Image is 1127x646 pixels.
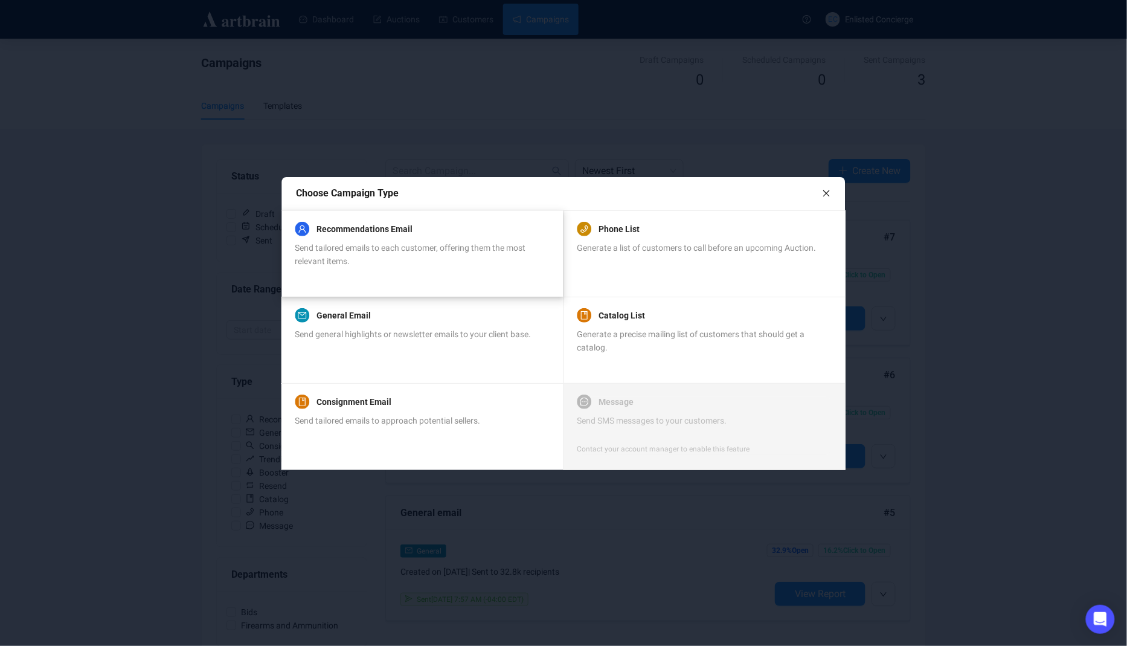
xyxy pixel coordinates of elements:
[599,308,646,323] a: Catalog List
[577,416,727,425] span: Send SMS messages to your customers.
[599,222,640,236] a: Phone List
[577,443,750,455] div: Contact your account manager to enable this feature
[823,189,831,198] span: close
[295,243,526,266] span: Send tailored emails to each customer, offering them the most relevant items.
[580,225,589,233] span: phone
[580,311,589,320] span: book
[577,329,805,352] span: Generate a precise mailing list of customers that should get a catalog.
[317,308,371,323] a: General Email
[580,398,589,406] span: message
[295,416,481,425] span: Send tailored emails to approach potential sellers.
[298,311,307,320] span: mail
[295,329,531,339] span: Send general highlights or newsletter emails to your client base.
[298,398,307,406] span: book
[297,186,823,201] div: Choose Campaign Type
[577,243,817,253] span: Generate a list of customers to call before an upcoming Auction.
[317,222,413,236] a: Recommendations Email
[599,395,634,409] a: Message
[298,225,307,233] span: user
[317,395,392,409] a: Consignment Email
[1086,605,1115,634] div: Open Intercom Messenger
